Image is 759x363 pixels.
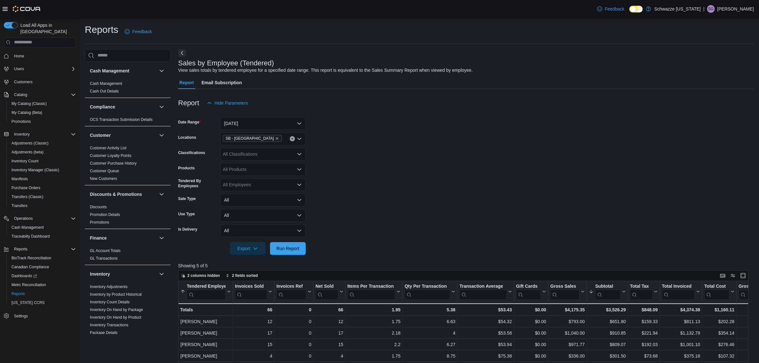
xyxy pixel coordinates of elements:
[4,49,76,337] nav: Complex example
[6,192,78,201] button: Transfers (Classic)
[85,247,171,265] div: Finance
[315,306,343,314] div: 66
[178,49,186,57] button: Next
[589,318,626,325] div: $651.80
[85,23,118,36] h1: Reports
[9,100,49,107] a: My Catalog (Classic)
[90,132,111,138] h3: Customer
[11,215,35,222] button: Operations
[90,117,153,122] span: OCS Transaction Submission Details
[6,183,78,192] button: Purchase Orders
[90,284,128,289] span: Inventory Adjustments
[6,201,78,210] button: Transfers
[6,280,78,289] button: Metrc Reconciliation
[276,283,306,300] div: Invoices Ref
[90,330,118,335] a: Package Details
[178,196,196,201] label: Sale Type
[297,152,302,157] button: Open list of options
[405,318,455,325] div: 6.63
[11,185,40,190] span: Purchase Orders
[11,215,76,222] span: Operations
[230,242,266,255] button: Export
[276,283,311,300] button: Invoices Ref
[90,256,118,261] span: GL Transactions
[178,120,201,125] label: Date Range
[662,306,700,314] div: $4,374.38
[9,263,52,271] a: Canadian Compliance
[11,65,26,73] button: Users
[347,306,400,314] div: 1.95
[704,283,729,289] div: Total Cost
[6,157,78,166] button: Inventory Count
[90,81,122,86] a: Cash Management
[11,78,76,86] span: Customers
[9,254,76,262] span: BioTrack Reconciliation
[11,264,49,270] span: Canadian Compliance
[11,245,30,253] button: Reports
[90,323,128,327] a: Inventory Transactions
[9,139,76,147] span: Adjustments (Classic)
[9,233,76,240] span: Traceabilty Dashboard
[178,59,274,67] h3: Sales by Employee (Tendered)
[405,329,455,337] div: 4
[704,283,734,300] button: Total Cost
[315,283,343,300] button: Net Sold
[459,283,507,289] div: Transaction Average
[90,153,131,158] span: Customer Loyalty Points
[90,220,109,225] span: Promotions
[516,283,546,300] button: Gift Cards
[595,283,621,300] div: Subtotal
[11,91,76,99] span: Catalog
[187,283,226,289] div: Tendered Employee
[11,312,30,320] a: Settings
[1,77,78,86] button: Customers
[90,292,142,297] a: Inventory by Product Historical
[11,78,35,86] a: Customers
[201,76,242,89] span: Email Subscription
[630,283,653,300] div: Total Tax
[9,290,27,298] a: Reports
[178,150,205,155] label: Classifications
[9,118,33,125] a: Promotions
[11,300,45,305] span: [US_STATE] CCRS
[6,166,78,174] button: Inventory Manager (Classic)
[178,166,195,171] label: Products
[729,272,737,279] button: Display options
[662,283,695,289] div: Total Invoiced
[6,223,78,232] button: Cash Management
[316,318,343,325] div: 12
[595,3,627,15] a: Feedback
[235,318,272,325] div: 12
[90,161,137,166] a: Customer Purchase History
[178,227,197,232] label: Is Delivery
[9,263,76,271] span: Canadian Compliance
[1,311,78,320] button: Settings
[9,193,46,201] a: Transfers (Classic)
[90,300,130,304] a: Inventory Count Details
[215,100,248,106] span: Hide Parameters
[405,283,450,289] div: Qty Per Transaction
[6,148,78,157] button: Adjustments (beta)
[630,318,658,325] div: $159.33
[595,283,621,289] div: Subtotal
[90,315,141,320] a: Inventory On Hand by Product
[223,272,260,279] button: 2 fields sorted
[11,52,76,60] span: Home
[90,104,157,110] button: Compliance
[9,148,46,156] a: Adjustments (beta)
[11,312,76,320] span: Settings
[90,322,128,328] span: Inventory Transactions
[550,318,585,325] div: $793.00
[178,263,754,269] p: Showing 5 of 5
[9,166,76,174] span: Inventory Manager (Classic)
[1,130,78,139] button: Inventory
[717,5,754,13] p: [PERSON_NAME]
[315,283,338,289] div: Net Sold
[90,68,129,74] h3: Cash Management
[9,299,47,307] a: [US_STATE] CCRS
[187,283,226,300] div: Tendered Employee
[18,22,76,35] span: Load All Apps in [GEOGRAPHIC_DATA]
[11,176,28,181] span: Manifests
[605,6,624,12] span: Feedback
